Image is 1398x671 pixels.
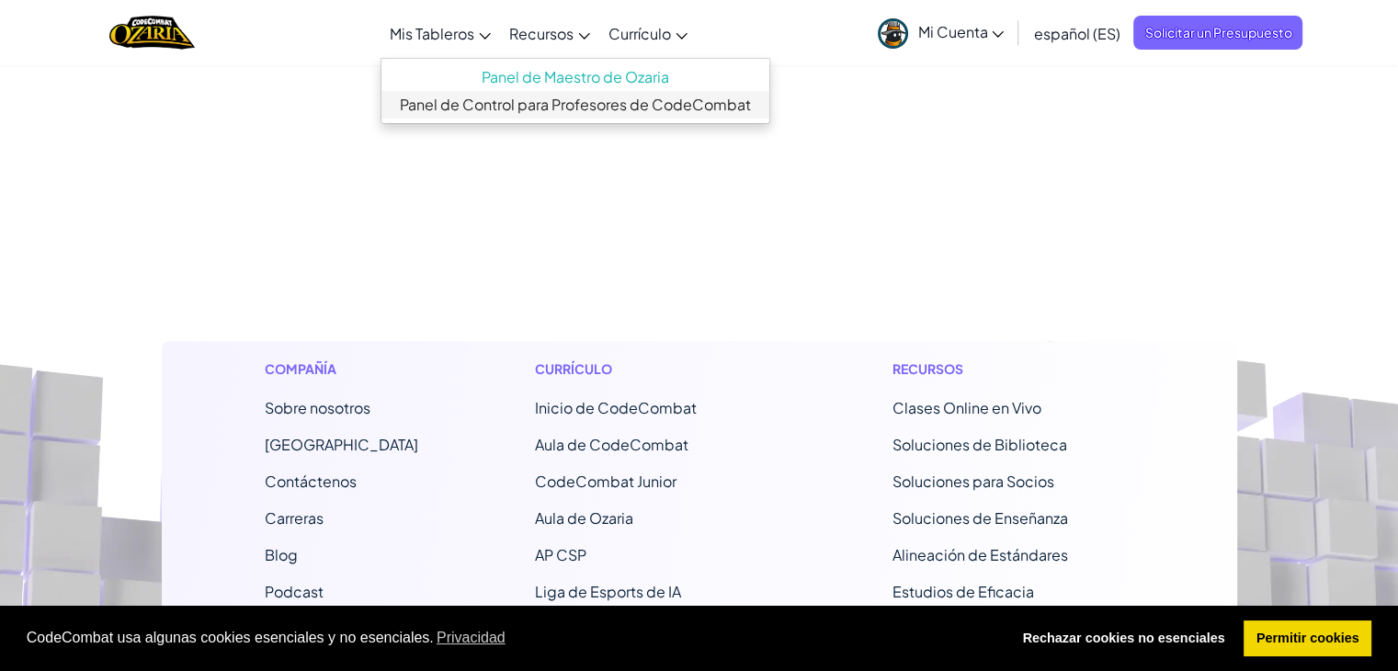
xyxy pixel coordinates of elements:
a: Panel de Maestro de Ozaria [381,63,769,91]
a: Recursos [500,8,599,58]
a: learn more about cookies [434,624,508,652]
a: AP CSP [535,545,586,564]
a: Aula de CodeCombat [535,435,688,454]
a: Mi Cuenta [869,4,1013,62]
a: Soluciones de Enseñanza [892,508,1068,528]
img: avatar [878,18,908,49]
span: Contáctenos [265,472,357,491]
span: Mi Cuenta [917,22,1004,41]
a: [GEOGRAPHIC_DATA] [265,435,418,454]
a: Sobre nosotros [265,398,370,417]
a: Estudios de Eficacia [892,582,1034,601]
a: Panel de Control para Profesores de CodeCombat [381,91,769,119]
a: Soluciones para Socios [892,472,1054,491]
a: Ozaria by CodeCombat logo [109,14,195,51]
span: Currículo [608,24,671,43]
a: Clases Online en Vivo [892,398,1041,417]
span: Recursos [509,24,574,43]
a: Soluciones de Biblioteca [892,435,1067,454]
h1: Compañía [265,359,418,379]
a: allow cookies [1244,620,1371,657]
a: deny cookies [1010,620,1237,657]
a: Podcast [265,582,324,601]
a: Aula de Ozaria [535,508,633,528]
a: CodeCombat Junior [535,472,676,491]
span: español (ES) [1033,24,1120,43]
a: Alineación de Estándares [892,545,1068,564]
a: Solicitar un Presupuesto [1133,16,1302,50]
a: Blog [265,545,298,564]
h1: Recursos [892,359,1134,379]
h1: Currículo [535,359,777,379]
img: Home [109,14,195,51]
span: Mis Tableros [390,24,474,43]
span: Inicio de CodeCombat [535,398,697,417]
a: español (ES) [1024,8,1129,58]
a: Mis Tableros [381,8,500,58]
a: Carreras [265,508,324,528]
span: CodeCombat usa algunas cookies esenciales y no esenciales. [27,624,995,652]
a: Liga de Esports de IA [535,582,681,601]
a: Currículo [599,8,697,58]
